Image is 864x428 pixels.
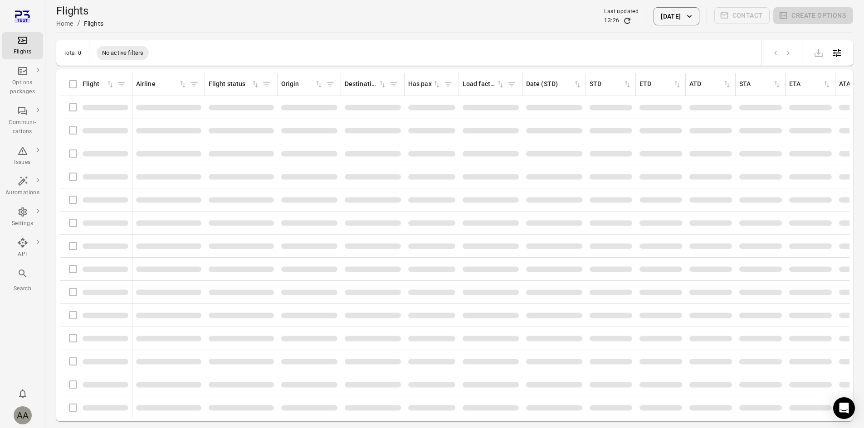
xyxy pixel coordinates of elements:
span: Filter by flight status [260,77,273,91]
a: Options packages [2,63,43,99]
div: Search [5,284,39,293]
button: Open table configuration [828,44,846,62]
button: Aimi Amalin [10,403,35,428]
a: Issues [2,143,43,170]
span: Filter by origin [323,77,337,91]
span: Filter by has pax [441,77,455,91]
div: Sort by ETA in ascending order [789,79,831,89]
div: Sort by ETD in ascending order [639,79,682,89]
nav: pagination navigation [769,47,795,59]
span: Filter by destination [387,77,400,91]
span: Please make a selection to create an option package [773,7,853,25]
div: Automations [5,188,39,197]
div: Issues [5,158,39,167]
div: Sort by date (STD) in ascending order [526,79,582,89]
span: Filter by airline [187,77,201,91]
div: 13:26 [604,16,619,25]
div: AA [14,406,32,424]
a: API [2,235,43,262]
a: Home [56,20,73,27]
a: Settings [2,204,43,231]
div: Sort by flight status in ascending order [209,79,260,89]
span: No active filters [97,48,149,58]
div: Options packages [5,78,39,96]
span: Please make a selection to create communications [714,7,770,25]
div: Sort by origin in ascending order [281,79,323,89]
div: Last updated [604,7,639,16]
div: Sort by load factor in ascending order [463,79,505,89]
a: Communi-cations [2,103,43,139]
div: Flights [84,19,103,28]
div: Flights [5,48,39,57]
div: Total 0 [63,50,82,56]
a: Flights [2,32,43,59]
div: Sort by airline in ascending order [136,79,187,89]
div: Sort by ATD in ascending order [689,79,732,89]
div: Sort by STD in ascending order [590,79,632,89]
a: Automations [2,173,43,200]
span: Filter by flight [115,77,128,91]
div: Sort by destination in ascending order [345,79,387,89]
div: Sort by flight in ascending order [83,79,115,89]
button: [DATE] [654,7,699,25]
nav: Breadcrumbs [56,18,103,29]
button: Refresh data [623,16,632,25]
div: Sort by has pax in ascending order [408,79,441,89]
li: / [77,18,80,29]
span: Filter by load factor [505,77,518,91]
button: Search [2,265,43,296]
div: Sort by STA in ascending order [739,79,781,89]
div: Open Intercom Messenger [833,397,855,419]
div: API [5,250,39,259]
span: Please make a selection to export [810,48,828,57]
div: Settings [5,219,39,228]
div: Communi-cations [5,118,39,136]
h1: Flights [56,4,103,18]
button: Notifications [14,385,32,403]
